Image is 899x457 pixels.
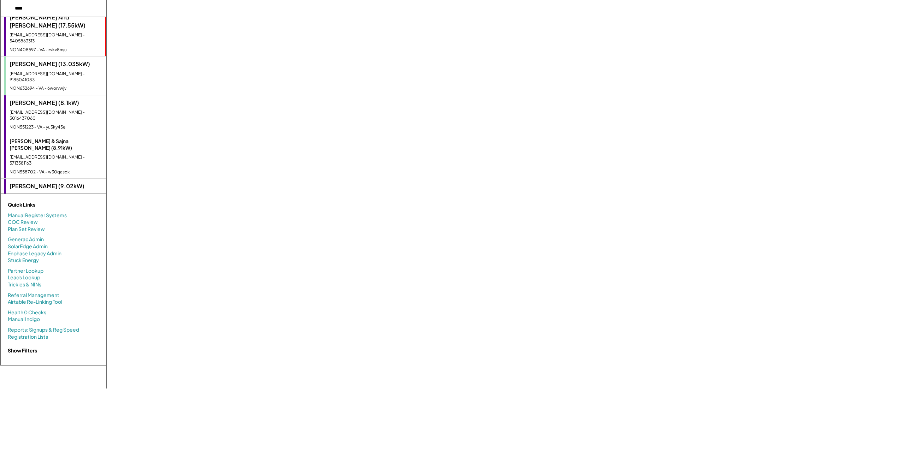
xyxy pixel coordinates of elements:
div: Quick Links [8,201,78,208]
a: Generac Admin [8,236,44,243]
a: SolarEdge Admin [8,243,48,250]
a: Stuck Energy [8,257,39,264]
div: [EMAIL_ADDRESS][DOMAIN_NAME] - 5713381163 [10,154,102,166]
a: Plan Set Review [8,226,45,233]
div: NON408597 - VA - zvkv8nsu [10,47,102,53]
a: Manual Indigo [8,316,40,323]
strong: Show Filters [8,347,37,354]
a: Registration Lists [8,333,48,340]
div: [PERSON_NAME] (8.1kW) [10,99,102,107]
a: COC Review [8,219,38,226]
a: Airtable Re-Linking Tool [8,298,62,305]
a: Trickies & NINs [8,281,41,288]
a: Enphase Legacy Admin [8,250,61,257]
div: [EMAIL_ADDRESS][DOMAIN_NAME] - 9185041083 [10,71,102,83]
div: NON558702 - VA - w30qasqk [10,169,102,175]
a: Manual Register Systems [8,212,67,219]
a: Partner Lookup [8,267,43,274]
div: [PERSON_NAME] And [PERSON_NAME] (17.55kW) [10,13,102,29]
a: Health 0 Checks [8,309,46,316]
div: [PERSON_NAME] (9.02kW) [10,182,102,190]
div: NON551223 - VA - yu3ky45e [10,124,102,130]
div: [PERSON_NAME] (13.035kW) [10,60,102,68]
div: [EMAIL_ADDRESS][DOMAIN_NAME] - 5405863313 [10,32,102,44]
a: Leads Lookup [8,274,40,281]
div: [PERSON_NAME] & Sajna [PERSON_NAME] (8.91kW) [10,138,102,152]
div: [EMAIL_ADDRESS][DOMAIN_NAME] - 7036250952 [10,193,102,205]
div: [EMAIL_ADDRESS][DOMAIN_NAME] - 3016437060 [10,109,102,121]
a: Reports: Signups & Reg Speed [8,326,79,333]
a: Referral Management [8,292,59,299]
div: NON632694 - VA - 6worvwjv [10,85,102,91]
